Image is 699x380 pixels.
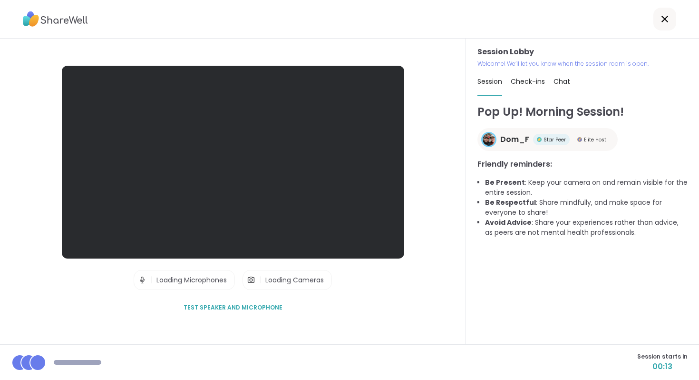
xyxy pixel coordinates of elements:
[247,270,255,290] img: Camera
[553,77,570,86] span: Chat
[485,218,688,238] li: : Share your experiences rather than advice, as peers are not mental health professionals.
[485,198,688,218] li: : Share mindfully, and make space for everyone to share!
[184,303,282,312] span: Test speaker and microphone
[259,270,262,290] span: |
[577,137,582,142] img: Elite Host
[180,298,286,318] button: Test speaker and microphone
[156,275,227,285] span: Loading Microphones
[150,270,153,290] span: |
[511,77,545,86] span: Check-ins
[483,133,495,146] img: Dom_F
[477,46,688,58] h3: Session Lobby
[138,270,146,290] img: Microphone
[477,128,618,151] a: Dom_FDom_FStar PeerStar PeerElite HostElite Host
[485,218,532,227] b: Avoid Advice
[637,361,688,372] span: 00:13
[637,352,688,361] span: Session starts in
[485,198,536,207] b: Be Respectful
[584,136,606,143] span: Elite Host
[500,134,529,145] span: Dom_F
[477,159,688,170] h3: Friendly reminders:
[265,275,324,285] span: Loading Cameras
[485,178,525,187] b: Be Present
[544,136,566,143] span: Star Peer
[485,178,688,198] li: : Keep your camera on and remain visible for the entire session.
[23,8,88,30] img: ShareWell Logo
[477,60,688,68] p: Welcome! We’ll let you know when the session room is open.
[537,137,542,142] img: Star Peer
[477,77,502,86] span: Session
[477,103,688,120] h1: Pop Up! Morning Session!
